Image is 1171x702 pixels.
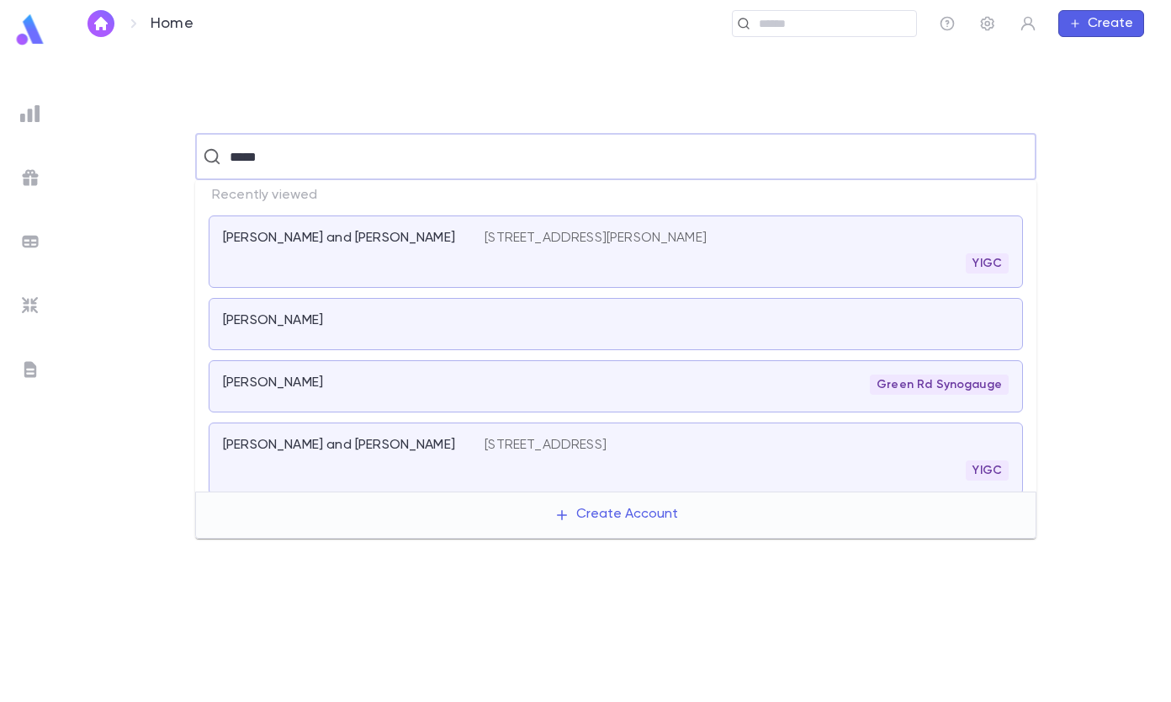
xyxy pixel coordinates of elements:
[20,359,40,380] img: letters_grey.7941b92b52307dd3b8a917253454ce1c.svg
[195,180,1036,210] p: Recently viewed
[91,17,111,30] img: home_white.a664292cf8c1dea59945f0da9f25487c.svg
[966,257,1009,270] span: YIGC
[20,295,40,316] img: imports_grey.530a8a0e642e233f2baf0ef88e8c9fcb.svg
[966,464,1009,477] span: YIGC
[1058,10,1144,37] button: Create
[223,230,455,247] p: [PERSON_NAME] and [PERSON_NAME]
[20,104,40,124] img: reports_grey.c525e4749d1bce6a11f5fe2a8de1b229.svg
[485,230,707,247] p: [STREET_ADDRESS][PERSON_NAME]
[870,378,1009,391] span: Green Rd Synogauge
[223,312,323,329] p: [PERSON_NAME]
[151,14,193,33] p: Home
[485,437,607,454] p: [STREET_ADDRESS]
[20,231,40,252] img: batches_grey.339ca447c9d9533ef1741baa751efc33.svg
[13,13,47,46] img: logo
[541,499,691,531] button: Create Account
[20,168,40,188] img: campaigns_grey.99e729a5f7ee94e3726e6486bddda8f1.svg
[223,375,323,391] p: [PERSON_NAME]
[223,437,455,454] p: [PERSON_NAME] and [PERSON_NAME]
